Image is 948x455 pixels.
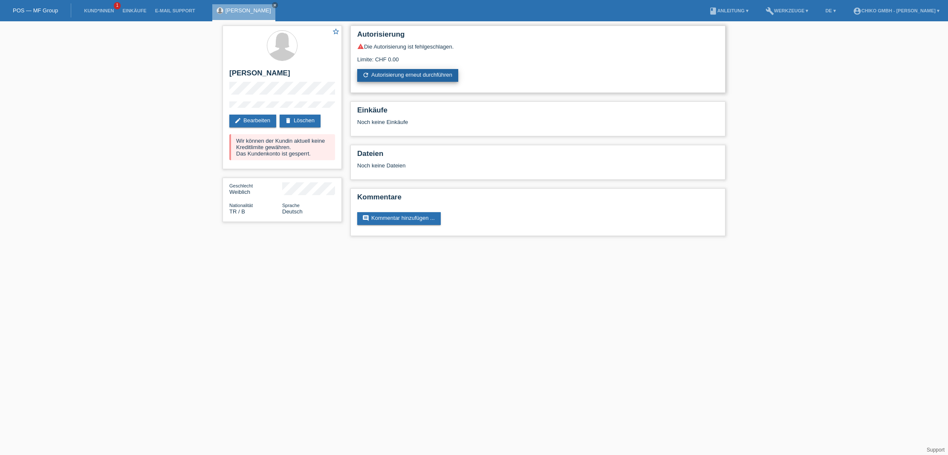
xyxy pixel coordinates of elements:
a: star_border [332,28,340,37]
i: account_circle [853,7,861,15]
i: delete [285,117,292,124]
a: POS — MF Group [13,7,58,14]
i: refresh [362,72,369,78]
span: Nationalität [229,203,253,208]
i: book [709,7,717,15]
a: Support [927,447,945,453]
a: Einkäufe [118,8,150,13]
span: Geschlecht [229,183,253,188]
a: commentKommentar hinzufügen ... [357,212,441,225]
i: warning [357,43,364,50]
a: close [272,2,278,8]
h2: Autorisierung [357,30,719,43]
div: Noch keine Einkäufe [357,119,719,132]
div: Limite: CHF 0.00 [357,50,719,63]
span: Türkei / B / 29.11.2013 [229,208,245,215]
i: comment [362,215,369,222]
a: refreshAutorisierung erneut durchführen [357,69,458,82]
div: Weiblich [229,182,282,195]
div: Noch keine Dateien [357,162,618,169]
a: [PERSON_NAME] [225,7,271,14]
a: DE ▾ [821,8,840,13]
a: deleteLöschen [280,115,321,127]
a: editBearbeiten [229,115,276,127]
div: Die Autorisierung ist fehlgeschlagen. [357,43,719,50]
i: close [273,3,277,7]
h2: Einkäufe [357,106,719,119]
a: bookAnleitung ▾ [705,8,753,13]
h2: Dateien [357,150,719,162]
div: Wir können der Kundin aktuell keine Kreditlimite gewähren. Das Kundenkonto ist gesperrt. [229,134,335,160]
span: 1 [114,2,121,9]
span: Sprache [282,203,300,208]
a: Kund*innen [80,8,118,13]
a: E-Mail Support [151,8,199,13]
i: build [766,7,774,15]
i: star_border [332,28,340,35]
a: account_circleChiko GmbH - [PERSON_NAME] ▾ [849,8,944,13]
a: buildWerkzeuge ▾ [761,8,813,13]
h2: Kommentare [357,193,719,206]
span: Deutsch [282,208,303,215]
h2: [PERSON_NAME] [229,69,335,82]
i: edit [234,117,241,124]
